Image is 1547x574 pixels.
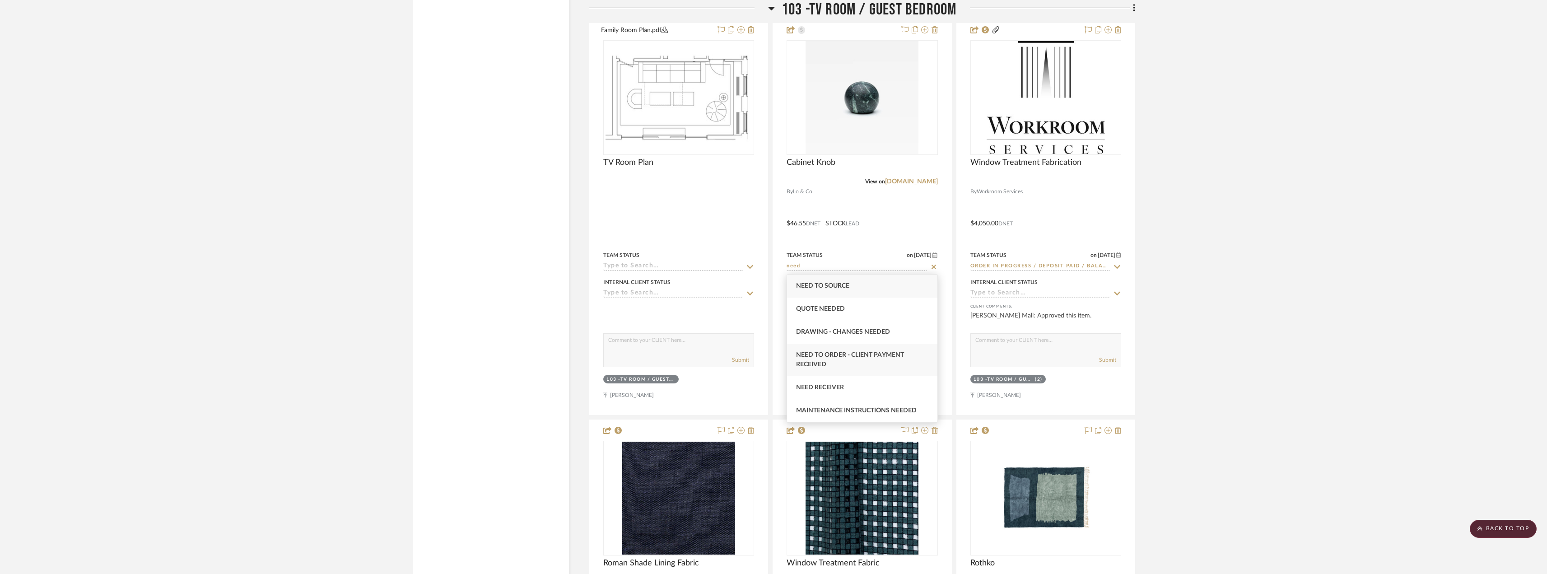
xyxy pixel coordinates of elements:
span: Window Treatment Fabric [787,558,880,568]
img: Cabinet Knob [806,41,918,154]
input: Type to Search… [970,262,1110,271]
div: Team Status [787,251,823,259]
input: Type to Search… [787,262,927,271]
img: Rothko [989,442,1102,555]
span: [DATE] [913,252,932,258]
span: TV Room Plan [603,158,653,168]
div: Team Status [603,251,639,259]
span: on [907,252,913,258]
span: By [970,187,977,196]
button: Submit [1099,356,1116,364]
div: 0 [787,41,937,154]
div: Team Status [970,251,1006,259]
img: Roman Shade Lining Fabric [622,442,735,555]
span: Need to Source [796,283,849,289]
span: By [787,187,793,196]
input: Type to Search… [603,262,743,271]
span: [DATE] [1097,252,1116,258]
span: Quote Needed [796,306,845,312]
span: Cabinet Knob [787,158,835,168]
button: Submit [732,356,749,364]
img: Window Treatment Fabrication [987,41,1105,154]
div: 103 -TV ROOM / GUEST BEDROOM [974,376,1033,383]
img: Window Treatment Fabric [806,442,918,555]
div: Internal Client Status [603,278,671,286]
span: Need Receiver [796,384,844,391]
span: Rothko [970,558,995,568]
span: Maintenance Instructions Needed [796,407,917,414]
div: (2) [1035,376,1043,383]
span: Need to Order - Client Payment Received [796,352,904,368]
span: View on [865,179,885,184]
span: Drawing - Changes Needed [796,329,890,335]
input: Type to Search… [970,289,1110,298]
div: Internal Client Status [970,278,1038,286]
div: 103 -TV ROOM / GUEST BEDROOM [606,376,673,383]
span: on [1090,252,1097,258]
span: Roman Shade Lining Fabric [603,558,699,568]
input: Type to Search… [603,289,743,298]
img: TV Room Plan [606,41,752,154]
button: Family Room Plan.pdf [601,25,712,36]
span: Workroom Services [977,187,1023,196]
span: Window Treatment Fabrication [970,158,1081,168]
a: [DOMAIN_NAME] [885,178,938,185]
scroll-to-top-button: BACK TO TOP [1470,520,1537,538]
span: Lo & Co [793,187,812,196]
div: [PERSON_NAME] Mall: Approved this item. [970,311,1121,329]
